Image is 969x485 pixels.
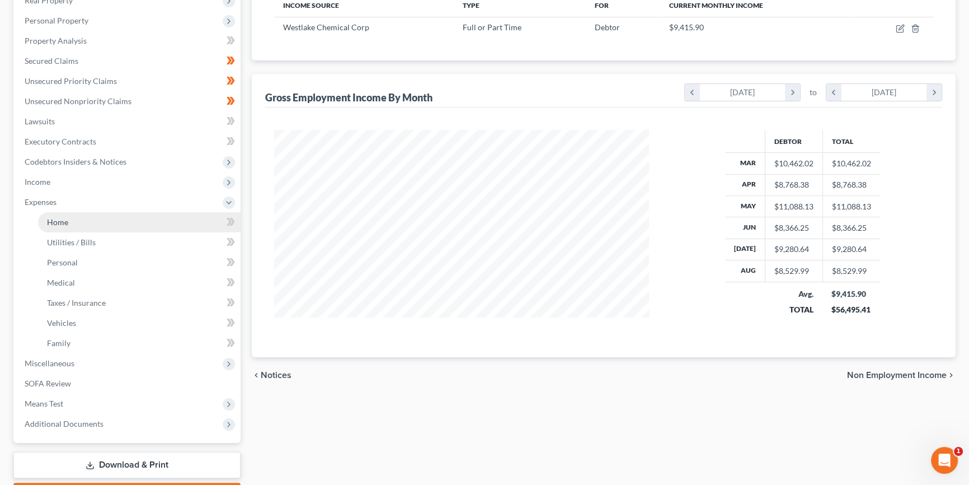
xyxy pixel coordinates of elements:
th: Jun [725,217,765,239]
span: Utilities / Bills [47,237,96,247]
a: Download & Print [13,452,241,478]
a: Vehicles [38,313,241,333]
span: Personal [47,258,78,267]
a: Property Analysis [16,31,241,51]
a: Family [38,333,241,353]
span: Unsecured Nonpriority Claims [25,96,131,106]
div: TOTAL [774,304,813,315]
th: Total [822,130,880,152]
iframe: Intercom live chat [931,447,958,474]
a: Taxes / Insurance [38,293,241,313]
span: Property Analysis [25,36,87,45]
button: chevron_left Notices [252,371,291,380]
th: Debtor [765,130,822,152]
i: chevron_right [926,84,942,101]
span: Means Test [25,399,63,408]
div: [DATE] [841,84,927,101]
span: Notices [261,371,291,380]
a: Medical [38,273,241,293]
th: [DATE] [725,239,765,260]
span: Expenses [25,197,57,207]
a: Unsecured Priority Claims [16,71,241,91]
span: Westlake Chemical Corp [283,22,369,32]
a: Personal [38,253,241,273]
span: Debtor [595,22,620,32]
th: Aug [725,260,765,282]
span: SOFA Review [25,379,71,388]
span: Codebtors Insiders & Notices [25,157,126,166]
i: chevron_right [947,371,956,380]
span: Income [25,177,50,186]
span: Type [463,1,479,10]
span: Current Monthly Income [669,1,763,10]
a: Executory Contracts [16,132,241,152]
span: For [595,1,609,10]
div: Avg. [774,288,813,300]
span: Home [47,217,68,227]
span: $9,415.90 [669,22,704,32]
span: Medical [47,278,75,287]
div: $8,529.99 [774,265,813,277]
span: Vehicles [47,318,76,328]
span: Additional Documents [25,419,104,428]
span: Family [47,338,70,348]
div: $9,415.90 [831,288,871,300]
div: $9,280.64 [774,244,813,255]
a: Lawsuits [16,111,241,132]
a: Utilities / Bills [38,232,241,253]
button: Non Employment Income chevron_right [847,371,956,380]
div: $11,088.13 [774,201,813,212]
div: Gross Employment Income By Month [265,91,432,104]
td: $8,529.99 [822,260,880,282]
span: Income Source [283,1,339,10]
span: Miscellaneous [25,358,74,368]
div: $56,495.41 [831,304,871,315]
div: $10,462.02 [774,158,813,169]
div: [DATE] [700,84,785,101]
i: chevron_right [785,84,800,101]
a: Home [38,212,241,232]
span: Personal Property [25,16,88,25]
span: 1 [954,447,963,456]
span: Taxes / Insurance [47,298,106,307]
span: to [810,87,817,98]
div: $8,366.25 [774,222,813,234]
td: $8,768.38 [822,174,880,195]
a: Unsecured Nonpriority Claims [16,91,241,111]
span: Lawsuits [25,116,55,126]
th: May [725,195,765,217]
th: Apr [725,174,765,195]
span: Unsecured Priority Claims [25,76,117,86]
div: $8,768.38 [774,179,813,190]
i: chevron_left [252,371,261,380]
td: $11,088.13 [822,195,880,217]
span: Full or Part Time [463,22,521,32]
span: Executory Contracts [25,137,96,146]
td: $8,366.25 [822,217,880,239]
span: Non Employment Income [847,371,947,380]
th: Mar [725,153,765,174]
td: $9,280.64 [822,239,880,260]
i: chevron_left [826,84,841,101]
span: Secured Claims [25,56,78,66]
a: SOFA Review [16,374,241,394]
td: $10,462.02 [822,153,880,174]
a: Secured Claims [16,51,241,71]
i: chevron_left [685,84,700,101]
